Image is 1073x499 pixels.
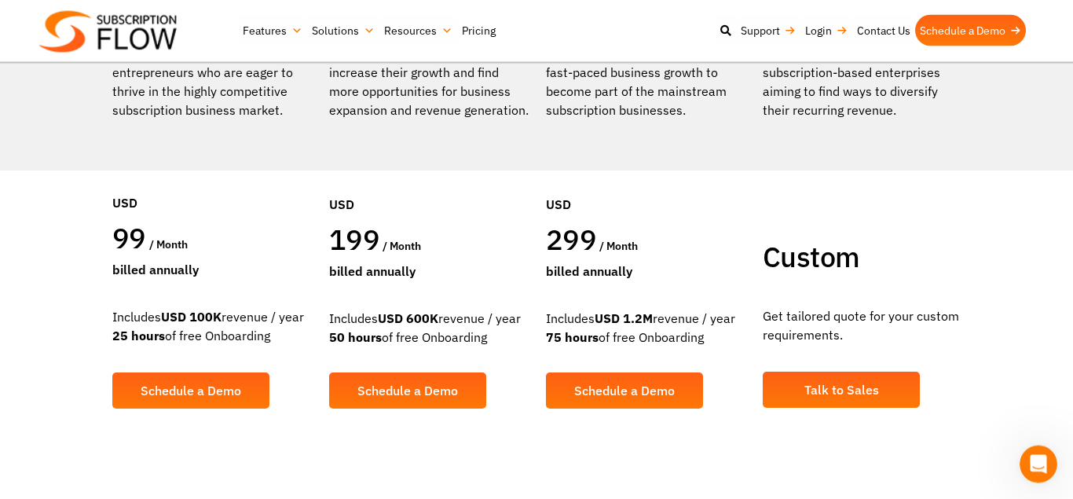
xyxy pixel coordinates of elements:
[112,146,313,220] div: USD
[238,15,307,46] a: Features
[112,372,269,409] a: Schedule a Demo
[329,372,486,409] a: Schedule a Demo
[915,15,1026,46] a: Schedule a Demo
[599,239,638,253] span: / month
[39,11,177,53] img: Subscriptionflow
[112,307,313,345] div: Includes revenue / year of free Onboarding
[546,262,747,281] div: Billed Annually
[546,372,703,409] a: Schedule a Demo
[574,384,675,397] span: Schedule a Demo
[357,384,458,397] span: Schedule a Demo
[112,44,313,119] p: A promising subscription plan for entrepreneurs who are eager to thrive in the highly competitive...
[800,15,852,46] a: Login
[307,15,379,46] a: Solutions
[546,309,747,347] div: Includes revenue / year of free Onboarding
[329,221,379,258] span: 199
[595,310,653,326] strong: USD 1.2M
[112,260,313,279] div: Billed Annually
[379,15,457,46] a: Resources
[329,262,530,281] div: Billed Annually
[852,15,915,46] a: Contact Us
[141,384,241,397] span: Schedule a Demo
[546,44,747,119] div: For scale-ups that are targeting fast-paced business growth to become part of the mainstream subs...
[546,221,596,258] span: 299
[329,148,530,222] div: USD
[736,15,800,46] a: Support
[763,306,964,344] p: Get tailored quote for your custom requirements.
[383,239,421,253] span: / month
[112,219,146,256] span: 99
[804,383,879,396] span: Talk to Sales
[161,309,222,325] strong: USD 100K
[329,329,382,345] strong: 50 hours
[546,329,599,345] strong: 75 hours
[378,310,438,326] strong: USD 600K
[329,44,530,119] div: For businesses that desire to increase their growth and find more opportunities for business expa...
[149,237,188,251] span: / month
[763,238,859,275] span: Custom
[112,328,165,343] strong: 25 hours
[457,15,500,46] a: Pricing
[546,148,747,222] div: USD
[763,44,964,119] p: Subscription plan for established subscription-based enterprises aiming to find ways to diversify...
[329,309,530,347] div: Includes revenue / year of free Onboarding
[1020,446,1057,483] iframe: Intercom live chat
